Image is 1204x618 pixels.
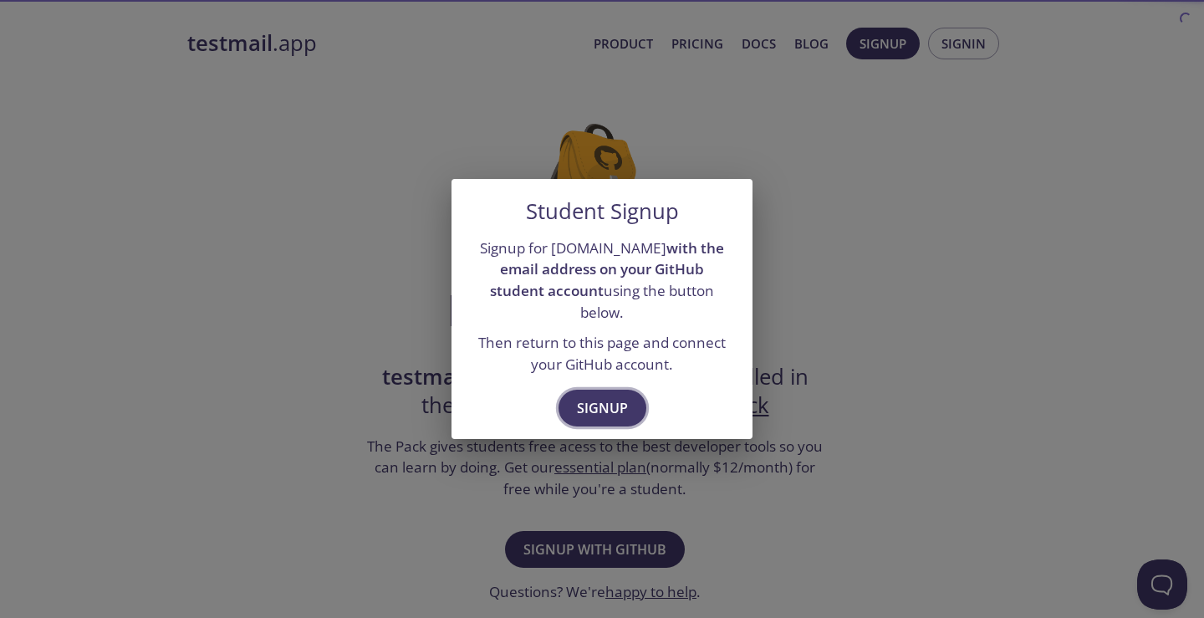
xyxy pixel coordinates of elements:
h5: Student Signup [526,199,679,224]
span: Signup [577,396,628,420]
p: Then return to this page and connect your GitHub account. [472,332,732,375]
button: Signup [559,390,646,426]
strong: with the email address on your GitHub student account [490,238,724,300]
p: Signup for [DOMAIN_NAME] using the button below. [472,237,732,324]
